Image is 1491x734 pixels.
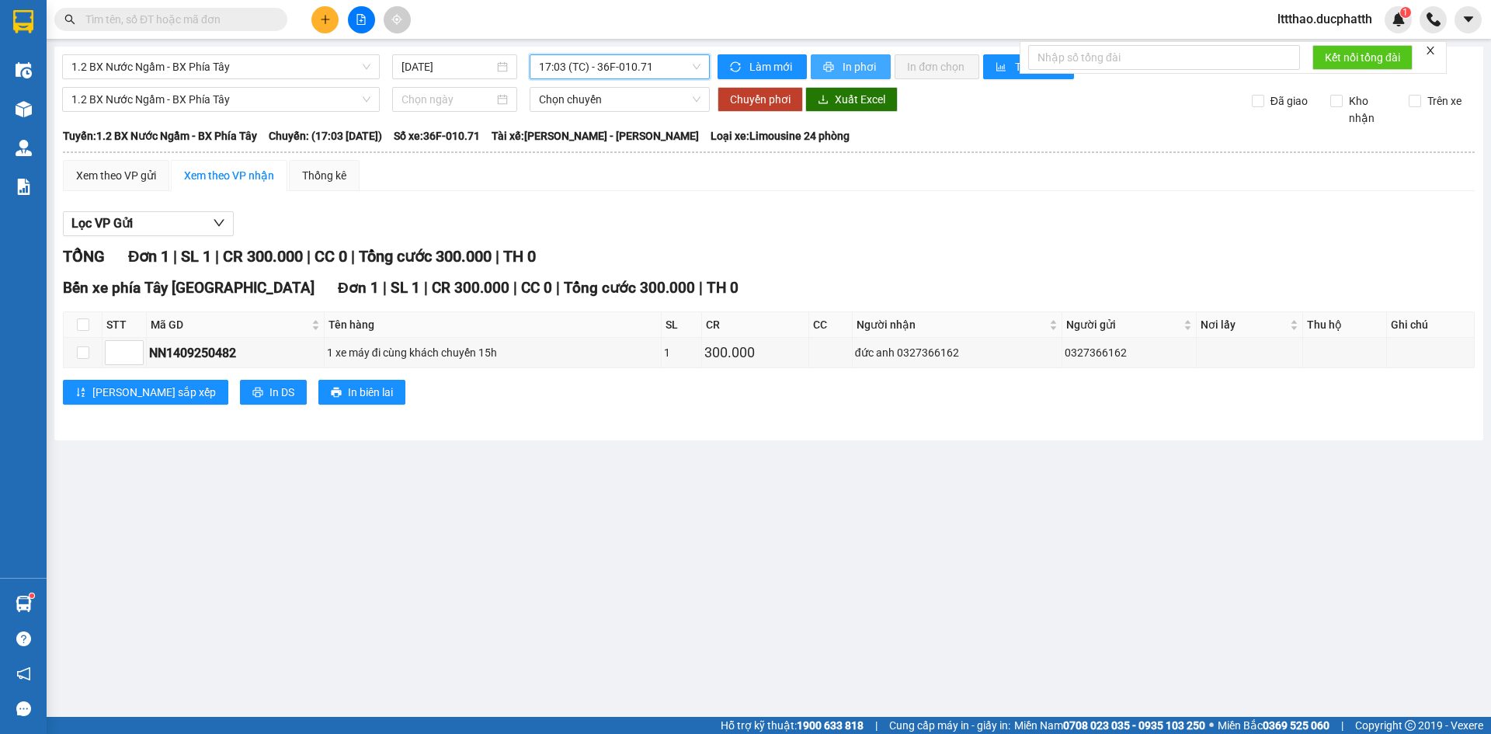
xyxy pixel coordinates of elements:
span: Lọc VP Gửi [71,214,133,233]
span: bar-chart [996,61,1009,74]
button: downloadXuất Excel [805,87,898,112]
th: Ghi chú [1387,312,1475,338]
input: 14/09/2025 [401,58,494,75]
button: Lọc VP Gửi [63,211,234,236]
span: Chuyến: (17:03 [DATE]) [269,127,382,144]
div: NN1409250482 [149,343,321,363]
button: syncLàm mới [718,54,807,79]
span: Trên xe [1421,92,1468,110]
button: In đơn chọn [895,54,979,79]
span: SL 1 [181,247,211,266]
button: printerIn biên lai [318,380,405,405]
span: sort-ascending [75,387,86,399]
span: In phơi [843,58,878,75]
span: CC 0 [521,279,552,297]
span: Bến xe phía Tây [GEOGRAPHIC_DATA] [63,279,315,297]
button: Kết nối tổng đài [1312,45,1413,70]
span: | [215,247,219,266]
span: Xuất Excel [835,91,885,108]
span: Hỗ trợ kỹ thuật: [721,717,864,734]
div: đức anh 0327366162 [855,344,1060,361]
button: plus [311,6,339,33]
button: file-add [348,6,375,33]
span: aim [391,14,402,25]
span: Cung cấp máy in - giấy in: [889,717,1010,734]
span: Người gửi [1066,316,1180,333]
th: Thu hộ [1303,312,1387,338]
img: phone-icon [1427,12,1441,26]
span: | [173,247,177,266]
span: TH 0 [503,247,536,266]
span: 17:03 (TC) - 36F-010.71 [539,55,700,78]
span: | [556,279,560,297]
span: caret-down [1461,12,1475,26]
span: sync [730,61,743,74]
input: Nhập số tổng đài [1028,45,1300,70]
span: | [1341,717,1343,734]
span: | [424,279,428,297]
div: Xem theo VP gửi [76,167,156,184]
span: Đơn 1 [128,247,169,266]
span: Nơi lấy [1201,316,1286,333]
span: | [495,247,499,266]
span: 1 [1402,7,1408,18]
img: warehouse-icon [16,596,32,612]
th: STT [103,312,147,338]
button: caret-down [1455,6,1482,33]
button: printerIn phơi [811,54,891,79]
div: Xem theo VP nhận [184,167,274,184]
strong: 0369 525 060 [1263,719,1329,732]
span: Chọn chuyến [539,88,700,111]
div: 1 xe máy đi cùng khách chuyến 15h [327,344,659,361]
span: CR 300.000 [223,247,303,266]
img: warehouse-icon [16,101,32,117]
span: Số xe: 36F-010.71 [394,127,480,144]
span: | [699,279,703,297]
span: | [307,247,311,266]
span: Miền Bắc [1218,717,1329,734]
th: SL [662,312,702,338]
span: Đơn 1 [338,279,379,297]
span: 1.2 BX Nước Ngầm - BX Phía Tây [71,88,370,111]
span: close [1425,45,1436,56]
span: Miền Nam [1014,717,1205,734]
span: lttthao.ducphatth [1265,9,1385,29]
span: search [64,14,75,25]
span: plus [320,14,331,25]
div: 1 [664,344,699,361]
div: 0327366162 [1065,344,1194,361]
button: aim [384,6,411,33]
span: Kho nhận [1343,92,1397,127]
span: SL 1 [391,279,420,297]
span: down [213,217,225,229]
span: CC 0 [315,247,347,266]
sup: 1 [1400,7,1411,18]
strong: 0708 023 035 - 0935 103 250 [1063,719,1205,732]
img: warehouse-icon [16,140,32,156]
th: CC [809,312,853,338]
img: logo-vxr [13,10,33,33]
div: 300.000 [704,342,806,364]
img: solution-icon [16,179,32,195]
th: CR [702,312,809,338]
th: Tên hàng [325,312,662,338]
span: | [351,247,355,266]
div: Thống kê [302,167,346,184]
img: icon-new-feature [1392,12,1406,26]
button: Chuyển phơi [718,87,803,112]
button: printerIn DS [240,380,307,405]
span: printer [823,61,836,74]
span: Người nhận [857,316,1047,333]
span: Mã GD [151,316,308,333]
span: Đã giao [1264,92,1314,110]
span: file-add [356,14,367,25]
span: download [818,94,829,106]
input: Chọn ngày [401,91,494,108]
sup: 1 [30,593,34,598]
span: | [383,279,387,297]
span: Kết nối tổng đài [1325,49,1400,66]
span: Loại xe: Limousine 24 phòng [711,127,850,144]
span: 1.2 BX Nước Ngầm - BX Phía Tây [71,55,370,78]
input: Tìm tên, số ĐT hoặc mã đơn [85,11,269,28]
span: Tổng cước 300.000 [359,247,492,266]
